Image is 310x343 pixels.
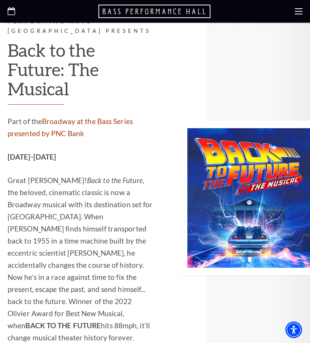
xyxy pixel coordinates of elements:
[8,117,133,138] a: Broadway at the Bass Series presented by PNC Bank
[8,152,56,161] strong: [DATE]-[DATE]
[8,7,15,16] a: Open this option
[8,115,155,140] p: Part of the
[25,321,101,330] strong: BACK TO THE FUTURE
[98,4,212,19] a: Open this option
[87,176,143,185] em: Back to the Future
[285,321,302,338] div: Accessibility Menu
[8,40,155,105] h2: Back to the Future: The Musical
[8,17,155,36] p: Performing Arts [GEOGRAPHIC_DATA] Presents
